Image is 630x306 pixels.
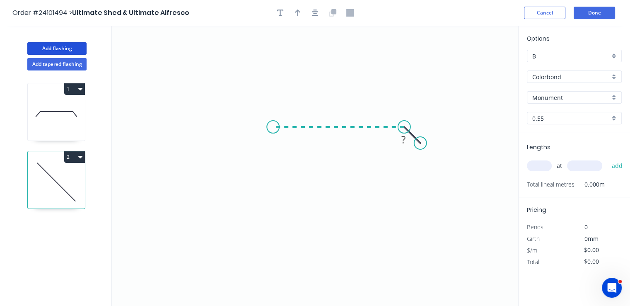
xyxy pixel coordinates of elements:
[527,34,550,43] span: Options
[527,235,540,243] span: Girth
[527,143,550,151] span: Lengths
[12,8,72,17] span: Order #24101494 >
[527,179,574,190] span: Total lineal metres
[584,235,599,243] span: 0mm
[527,246,537,254] span: $/m
[607,159,627,173] button: add
[532,73,610,81] input: Material
[574,179,605,190] span: 0.000m
[584,223,588,231] span: 0
[27,58,87,70] button: Add tapered flashing
[557,160,562,172] span: at
[64,151,85,163] button: 2
[532,52,610,61] input: Price level
[64,83,85,95] button: 1
[532,93,610,102] input: Colour
[401,133,406,146] tspan: ?
[527,223,543,231] span: Bends
[112,26,518,306] svg: 0
[524,7,565,19] button: Cancel
[532,114,610,123] input: Thickness
[574,7,615,19] button: Done
[27,42,87,55] button: Add flashing
[602,278,622,298] iframe: Intercom live chat
[527,206,546,214] span: Pricing
[72,8,189,17] span: Ultimate Shed & Ultimate Alfresco
[527,258,539,266] span: Total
